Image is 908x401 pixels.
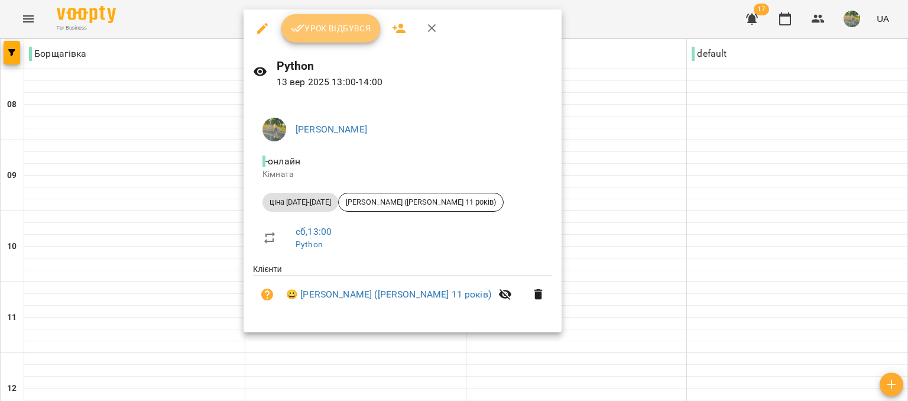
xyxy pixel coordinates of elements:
[277,75,553,89] p: 13 вер 2025 13:00 - 14:00
[262,156,303,167] span: - онлайн
[277,57,553,75] h6: Python
[296,226,332,237] a: сб , 13:00
[281,14,381,43] button: Урок відбувся
[253,263,552,318] ul: Клієнти
[253,280,281,309] button: Візит ще не сплачено. Додати оплату?
[291,21,371,35] span: Урок відбувся
[262,169,543,180] p: Кімната
[286,287,491,302] a: 😀 [PERSON_NAME] ([PERSON_NAME] 11 років)
[262,197,338,208] span: ціна [DATE]-[DATE]
[296,124,367,135] a: [PERSON_NAME]
[339,197,503,208] span: [PERSON_NAME] ([PERSON_NAME] 11 років)
[296,240,323,249] a: Python
[262,118,286,141] img: cc86a7d391a927a8a2da6048dc44c688.jpg
[338,193,504,212] div: [PERSON_NAME] ([PERSON_NAME] 11 років)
